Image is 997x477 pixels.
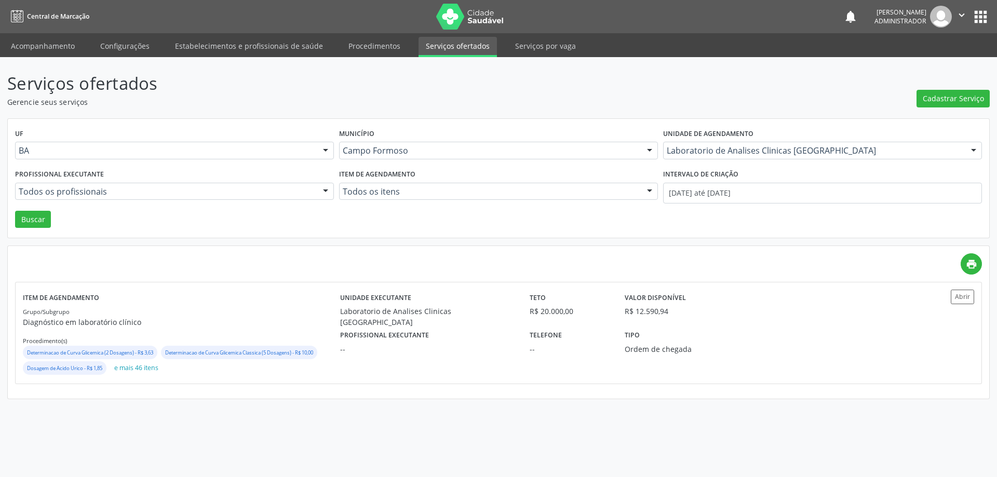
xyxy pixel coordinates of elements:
label: Valor disponível [625,290,686,306]
label: Unidade de agendamento [663,126,753,142]
button: Abrir [951,290,974,304]
label: UF [15,126,23,142]
div: -- [530,344,610,355]
button:  [952,6,972,28]
p: Diagnóstico em laboratório clínico [23,317,340,328]
input: Selecione um intervalo [663,183,982,203]
p: Serviços ofertados [7,71,695,97]
label: Município [339,126,374,142]
label: Item de agendamento [23,290,99,306]
div: R$ 12.590,94 [625,306,668,317]
a: Central de Marcação [7,8,89,25]
label: Telefone [530,328,562,344]
label: Profissional executante [340,328,429,344]
span: Campo Formoso [343,145,637,156]
a: Estabelecimentos e profissionais de saúde [168,37,330,55]
button: notifications [843,9,858,24]
i: print [966,258,977,270]
a: print [961,253,982,275]
div: -- [340,344,516,355]
div: Laboratorio de Analises Clinicas [GEOGRAPHIC_DATA] [340,306,516,328]
span: BA [19,145,313,156]
label: Profissional executante [15,167,104,183]
label: Item de agendamento [339,167,415,183]
span: Central de Marcação [27,12,89,21]
p: Gerencie seus serviços [7,97,695,107]
small: Determinacao de Curva Glicemica (2 Dosagens) - R$ 3,63 [27,349,153,356]
label: Tipo [625,328,640,344]
a: Acompanhamento [4,37,82,55]
a: Serviços por vaga [508,37,583,55]
button: apps [972,8,990,26]
span: Cadastrar Serviço [923,93,984,104]
small: Grupo/Subgrupo [23,308,70,316]
small: Dosagem de Acido Urico - R$ 1,85 [27,365,102,372]
small: Procedimento(s) [23,337,67,345]
div: Ordem de chegada [625,344,752,355]
span: Todos os profissionais [19,186,313,197]
a: Serviços ofertados [419,37,497,57]
small: Determinacao de Curva Glicemica Classica (5 Dosagens) - R$ 10,00 [165,349,313,356]
div: R$ 20.000,00 [530,306,610,317]
button: e mais 46 itens [110,361,163,375]
i:  [956,9,967,21]
a: Configurações [93,37,157,55]
span: Todos os itens [343,186,637,197]
span: Laboratorio de Analises Clinicas [GEOGRAPHIC_DATA] [667,145,961,156]
img: img [930,6,952,28]
label: Intervalo de criação [663,167,738,183]
label: Unidade executante [340,290,411,306]
button: Cadastrar Serviço [917,90,990,107]
label: Teto [530,290,546,306]
button: Buscar [15,211,51,228]
div: [PERSON_NAME] [874,8,926,17]
a: Procedimentos [341,37,408,55]
span: Administrador [874,17,926,25]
